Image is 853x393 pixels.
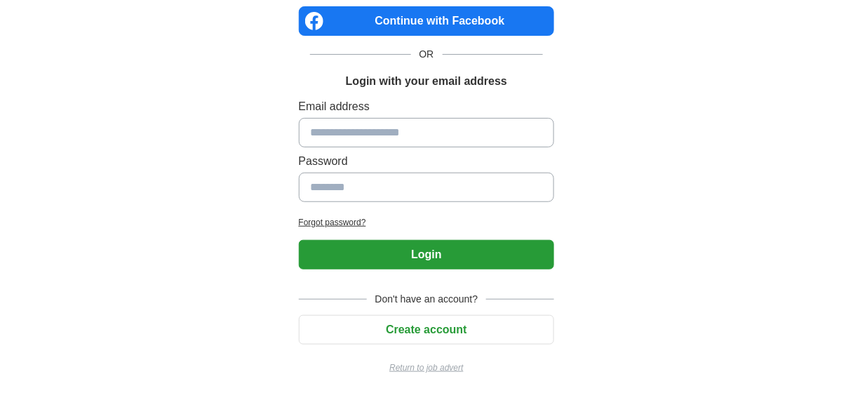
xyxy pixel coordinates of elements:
[411,47,443,62] span: OR
[346,73,507,90] h1: Login with your email address
[299,153,555,170] label: Password
[367,292,487,307] span: Don't have an account?
[299,216,555,229] a: Forgot password?
[299,361,555,374] a: Return to job advert
[299,324,555,335] a: Create account
[299,240,555,269] button: Login
[299,6,555,36] a: Continue with Facebook
[299,315,555,345] button: Create account
[299,98,555,115] label: Email address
